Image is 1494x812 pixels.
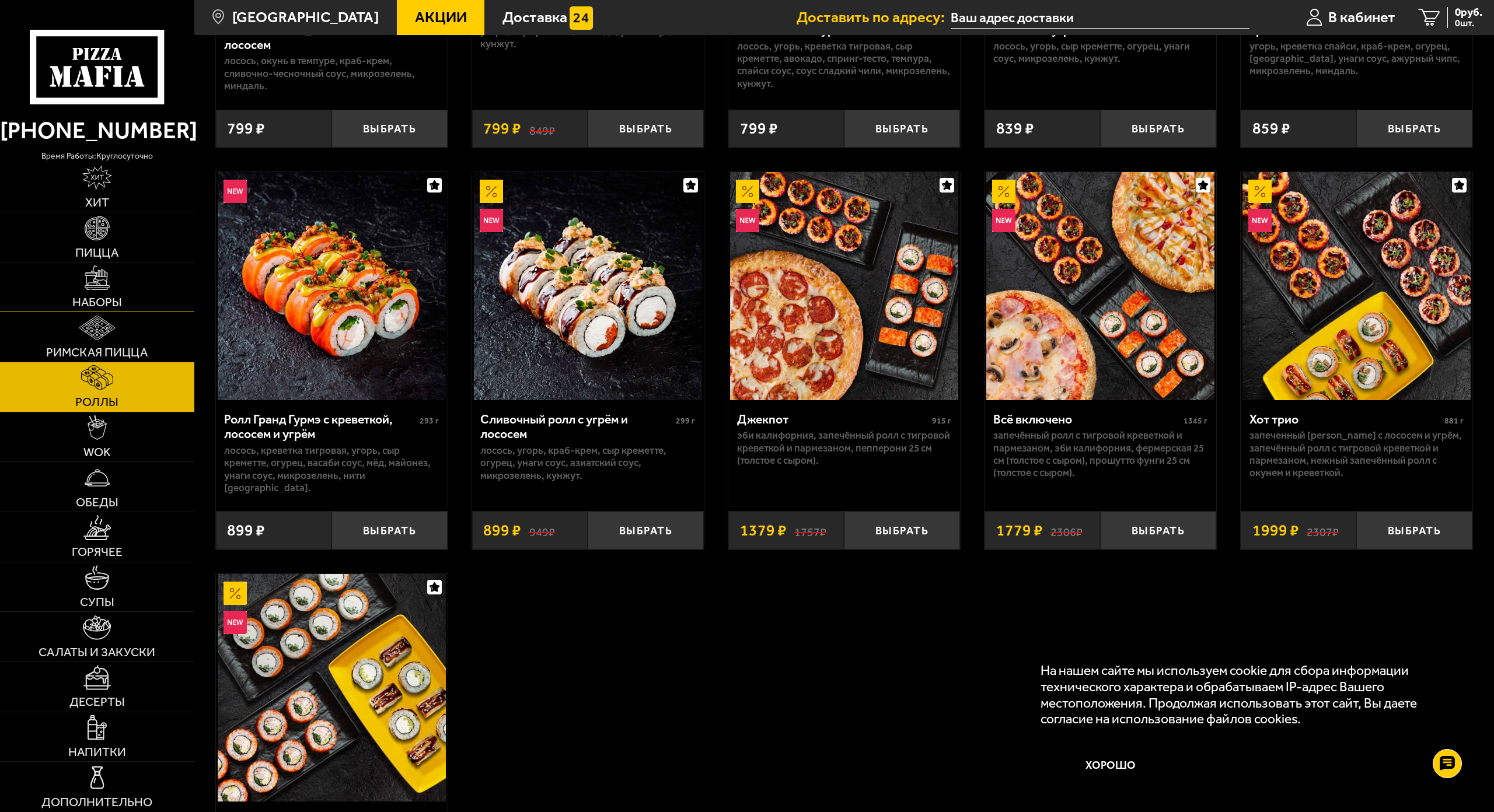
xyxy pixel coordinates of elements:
span: 1345 г [1184,416,1207,426]
img: Новинка [480,209,503,232]
img: Новинка [736,209,759,232]
img: Акционный [1248,180,1272,203]
span: Акции [415,10,467,25]
p: На нашем сайте мы используем cookie для сбора информации технического характера и обрабатываем IP... [1041,663,1451,727]
div: Хот трио [1249,412,1442,427]
s: 849 ₽ [529,121,555,136]
button: Выбрать [331,511,448,549]
img: Всё включено [986,172,1214,400]
span: 299 г [676,416,695,426]
span: 899 ₽ [227,523,265,538]
span: 839 ₽ [996,121,1034,136]
button: Выбрать [844,110,960,148]
s: 1757 ₽ [794,523,826,538]
a: АкционныйНовинкаВсё включено [985,172,1216,400]
span: Доставить по адресу: [797,10,951,25]
span: Роллы [75,396,118,408]
a: АкционныйНовинкаСливочный ролл с угрём и лососем [472,172,704,400]
input: Ваш адрес доставки [951,7,1249,29]
p: угорь, креветка спайси, краб-крем, огурец, [GEOGRAPHIC_DATA], унаги соус, ажурный чипс, микрозеле... [1249,40,1464,78]
div: Сливочный ролл с угрём и лососем [480,412,673,442]
div: Джекпот [737,412,930,427]
img: Сливочный ролл с угрём и лососем [474,172,702,400]
button: Выбрать [1356,511,1472,549]
span: Супы [80,596,114,608]
img: Джекпот [730,172,958,400]
button: Выбрать [1356,110,1472,148]
s: 2307 ₽ [1307,523,1339,538]
span: Десерты [69,696,125,708]
img: Хот трио [1242,172,1471,400]
button: Хорошо [1041,743,1181,789]
img: Акционный [736,180,759,203]
span: Хит [85,197,109,209]
span: Салаты и закуски [39,646,155,659]
span: 799 ₽ [227,121,265,136]
p: Эби Калифорния, Запечённый ролл с тигровой креветкой и пармезаном, Пепперони 25 см (толстое с сыр... [737,429,952,467]
s: 949 ₽ [529,523,555,538]
p: лосось, угорь, Сыр креметте, огурец, унаги соус, микрозелень, кунжут. [993,40,1208,65]
span: 859 ₽ [1252,121,1290,136]
p: лосось, угорь, креветка тигровая, Сыр креметте, авокадо, спринг-тесто, темпура, спайси соус, соус... [737,40,952,90]
p: Запечённый ролл с тигровой креветкой и пармезаном, Эби Калифорния, Фермерская 25 см (толстое с сы... [993,429,1208,479]
span: 881 г [1444,416,1464,426]
img: Новинка [224,180,247,203]
span: 1379 ₽ [740,523,787,538]
span: 799 ₽ [483,121,521,136]
img: Новинка [1248,209,1272,232]
span: WOK [83,446,111,459]
p: угорь, Сыр креметте, авокадо, унаги соус, кунжут. [480,25,695,50]
span: [GEOGRAPHIC_DATA] [232,10,379,25]
span: 1999 ₽ [1252,523,1299,538]
button: Выбрать [588,110,704,148]
span: 0 руб. [1455,7,1482,18]
span: Наборы [72,296,122,309]
div: Всё включено [993,412,1181,427]
p: Запеченный [PERSON_NAME] с лососем и угрём, Запечённый ролл с тигровой креветкой и пармезаном, Не... [1249,429,1464,479]
img: 15daf4d41897b9f0e9f617042186c801.svg [570,6,593,30]
span: 1779 ₽ [996,523,1043,538]
button: Выбрать [1100,110,1216,148]
a: НовинкаРолл Гранд Гурмэ с креветкой, лососем и угрём [216,172,448,400]
button: Выбрать [588,511,704,549]
span: В кабинет [1328,10,1395,25]
p: лосось, креветка тигровая, угорь, Сыр креметте, огурец, васаби соус, мёд, майонез, унаги соус, ми... [224,444,439,494]
span: Обеды [76,496,118,509]
span: Напитки [68,746,126,758]
span: 899 ₽ [483,523,521,538]
a: АкционныйНовинкаДжекпот [728,172,960,400]
span: 0 шт. [1455,19,1482,28]
button: Выбрать [1100,511,1216,549]
s: 2306 ₽ [1050,523,1083,538]
span: 293 г [420,416,439,426]
div: Ролл Гранд Гурмэ с креветкой, лососем и угрём [224,412,417,442]
p: лосось, угорь, краб-крем, Сыр креметте, огурец, унаги соус, азиатский соус, микрозелень, кунжут. [480,444,695,482]
img: Акционный [992,180,1015,203]
img: Новинка [224,611,247,634]
span: 915 г [932,416,951,426]
span: 799 ₽ [740,121,778,136]
img: Совершенная классика [218,574,446,802]
span: Дополнительно [41,796,152,808]
a: АкционныйНовинкаСовершенная классика [216,574,448,802]
a: АкционныйНовинкаХот трио [1241,172,1472,400]
button: Выбрать [331,110,448,148]
img: Ролл Гранд Гурмэ с креветкой, лососем и угрём [218,172,446,400]
p: лосось, окунь в темпуре, краб-крем, сливочно-чесночный соус, микрозелень, миндаль. [224,55,439,92]
span: Пицца [75,247,118,259]
span: Горячее [72,546,123,558]
img: Акционный [224,582,247,605]
span: Римская пицца [46,346,148,359]
button: Выбрать [844,511,960,549]
span: Доставка [502,10,567,25]
img: Акционный [480,180,503,203]
img: Новинка [992,209,1015,232]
